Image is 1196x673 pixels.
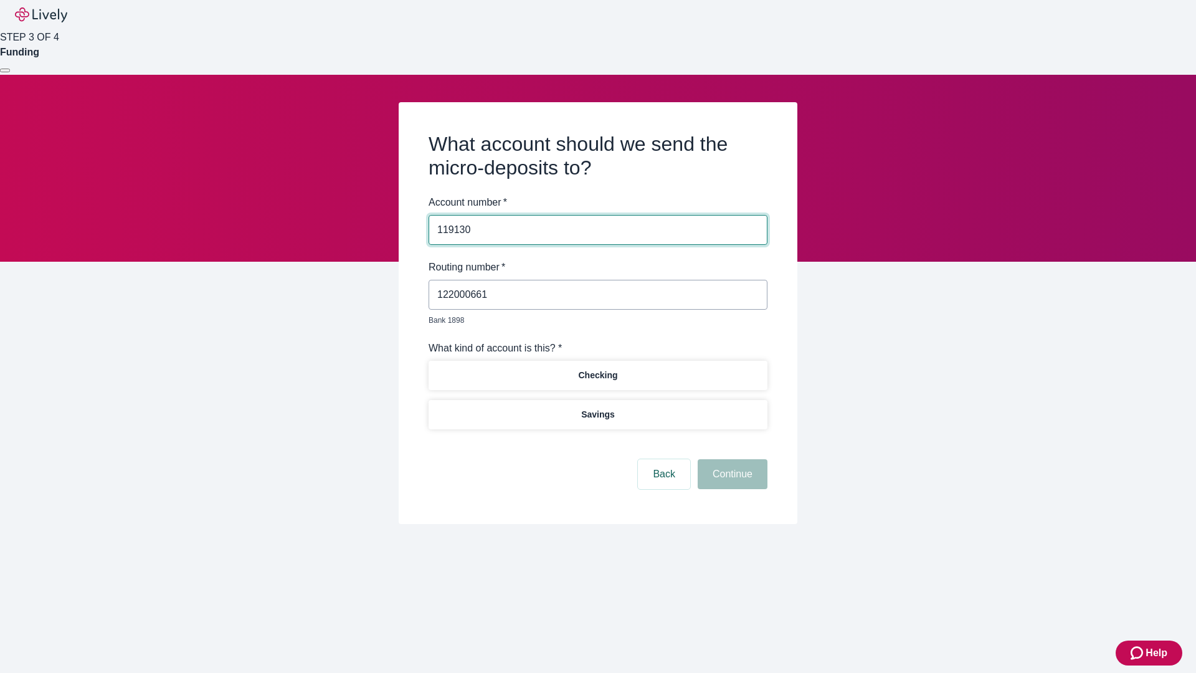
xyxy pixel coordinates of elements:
p: Checking [578,369,617,382]
img: Lively [15,7,67,22]
svg: Zendesk support icon [1131,646,1146,661]
h2: What account should we send the micro-deposits to? [429,132,767,180]
button: Zendesk support iconHelp [1116,641,1182,666]
label: Routing number [429,260,505,275]
label: What kind of account is this? * [429,341,562,356]
button: Checking [429,361,767,390]
p: Bank 1898 [429,315,759,326]
p: Savings [581,408,615,421]
label: Account number [429,195,507,210]
button: Back [638,459,690,489]
span: Help [1146,646,1167,661]
button: Savings [429,400,767,429]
